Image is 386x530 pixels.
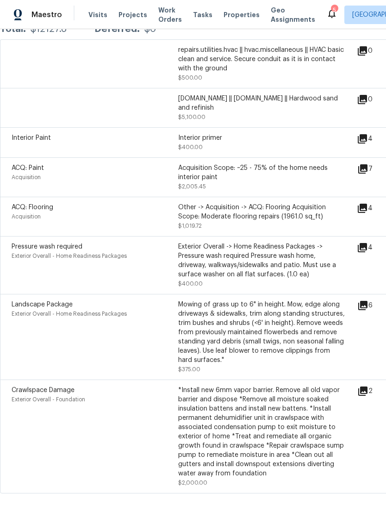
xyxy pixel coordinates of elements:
[178,75,202,81] span: $500.00
[193,12,212,18] span: Tasks
[178,300,345,365] div: Mowing of grass up to 6" in height. Mow, edge along driveways & sidewalks, trim along standing st...
[178,45,345,73] div: repairs.utilities.hvac || hvac.miscellaneous || HVAC basic clean and service. Secure conduit as i...
[12,204,53,211] span: ACQ: Flooring
[224,10,260,19] span: Properties
[12,311,127,317] span: Exterior Overall - Home Readiness Packages
[178,367,200,372] span: $375.00
[31,25,67,34] div: $12127.6
[118,10,147,19] span: Projects
[12,387,75,393] span: Crawlspace Damage
[12,301,73,308] span: Landscape Package
[144,25,156,34] div: $0
[12,397,85,402] span: Exterior Overall - Foundation
[331,6,337,15] div: 5
[12,175,41,180] span: Acquisition
[178,281,203,287] span: $400.00
[178,242,345,279] div: Exterior Overall -> Home Readiness Packages -> Pressure wash required Pressure wash home, drivewa...
[178,114,205,120] span: $5,100.00
[12,243,82,250] span: Pressure wash required
[12,165,44,171] span: ACQ: Paint
[178,133,345,143] div: Interior primer
[178,223,202,229] span: $1,019.72
[12,135,51,141] span: Interior Paint
[31,10,62,19] span: Maestro
[178,480,207,486] span: $2,000.00
[12,214,41,219] span: Acquisition
[178,94,345,112] div: [DOMAIN_NAME] || [DOMAIN_NAME] || Hardwood sand and refinish
[158,6,182,24] span: Work Orders
[12,253,127,259] span: Exterior Overall - Home Readiness Packages
[88,10,107,19] span: Visits
[178,163,345,182] div: Acquisition Scope: ~25 - 75% of the home needs interior paint
[178,203,345,221] div: Other -> Acquisition -> ACQ: Flooring Acquisition Scope: Moderate flooring repairs (1961.0 sq_ft)
[178,144,203,150] span: $400.00
[271,6,315,24] span: Geo Assignments
[178,386,345,478] div: *Install new 6mm vapor barrier. Remove all old vapor barrier and dispose *Remove all moisture soa...
[94,25,140,34] div: Deferred:
[178,184,206,189] span: $2,005.45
